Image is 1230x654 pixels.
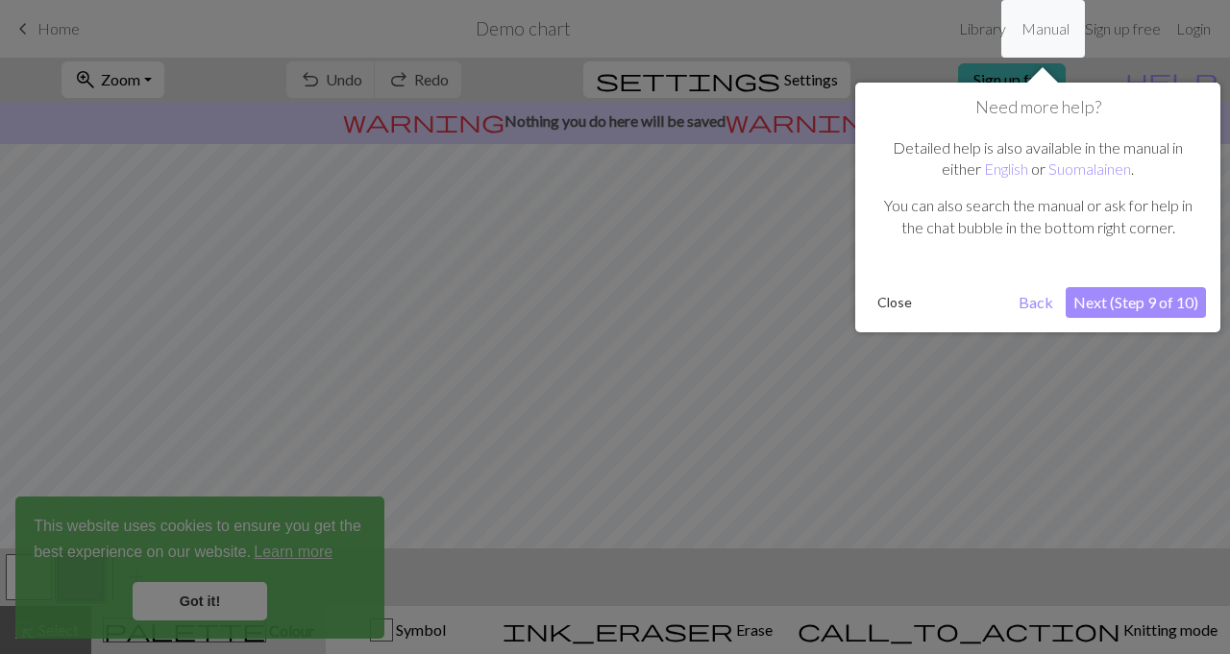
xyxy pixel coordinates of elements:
a: Suomalainen [1048,159,1131,178]
h1: Need more help? [870,97,1206,118]
button: Back [1011,287,1061,318]
p: Detailed help is also available in the manual in either or . [879,137,1196,181]
button: Close [870,288,920,317]
button: Next (Step 9 of 10) [1066,287,1206,318]
p: You can also search the manual or ask for help in the chat bubble in the bottom right corner. [879,195,1196,238]
a: English [984,159,1028,178]
div: Need more help? [855,83,1220,332]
